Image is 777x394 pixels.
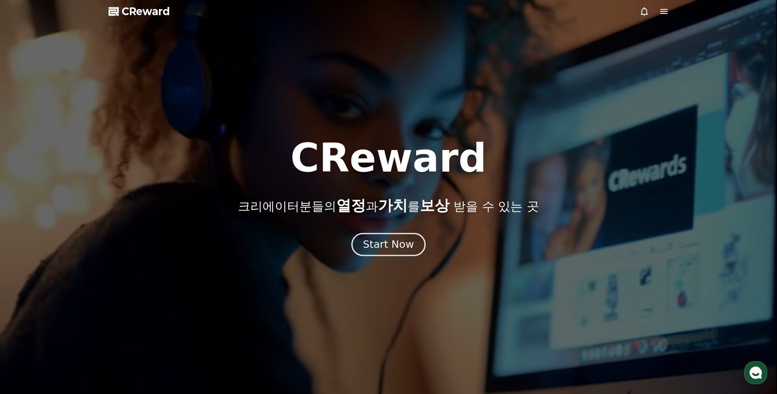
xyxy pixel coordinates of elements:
[106,260,157,280] a: 설정
[420,197,449,214] span: 보상
[351,233,426,256] button: Start Now
[54,260,106,280] a: 대화
[378,197,408,214] span: 가치
[75,272,85,279] span: 대화
[26,272,31,279] span: 홈
[336,197,366,214] span: 열정
[109,5,170,18] a: CReward
[127,272,136,279] span: 설정
[353,242,424,249] a: Start Now
[290,138,487,178] h1: CReward
[2,260,54,280] a: 홈
[238,197,539,214] p: 크리에이터분들의 과 를 받을 수 있는 곳
[363,238,414,251] div: Start Now
[122,5,170,18] span: CReward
